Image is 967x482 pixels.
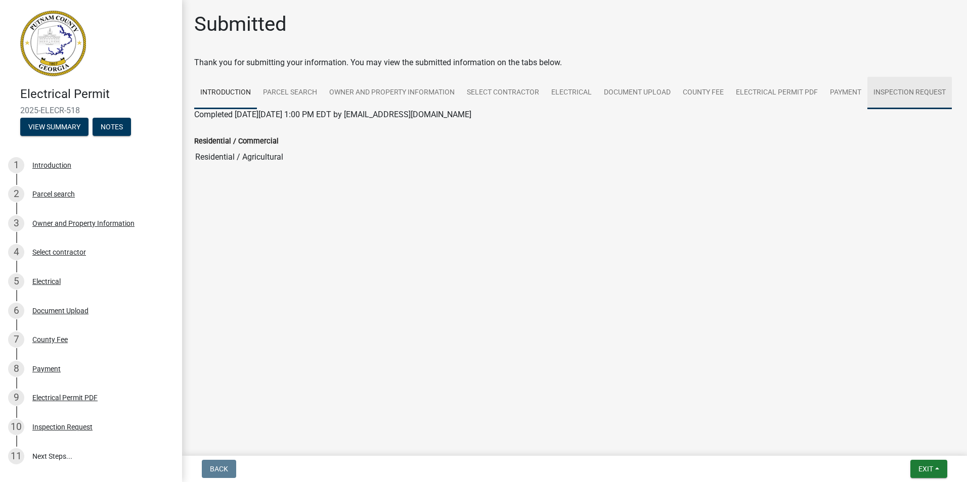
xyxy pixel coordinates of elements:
h1: Submitted [194,12,287,36]
span: Exit [918,465,933,473]
div: 10 [8,419,24,435]
div: Thank you for submitting your information. You may view the submitted information on the tabs below. [194,57,955,69]
a: Electrical [545,77,598,109]
a: Document Upload [598,77,677,109]
button: Back [202,460,236,478]
a: Owner and Property Information [323,77,461,109]
div: 8 [8,361,24,377]
button: Notes [93,118,131,136]
div: Introduction [32,162,71,169]
a: Select contractor [461,77,545,109]
span: Back [210,465,228,473]
div: 6 [8,303,24,319]
div: Electrical [32,278,61,285]
div: 11 [8,448,24,464]
div: Parcel search [32,190,75,198]
wm-modal-confirm: Notes [93,123,131,131]
a: Introduction [194,77,257,109]
div: 4 [8,244,24,260]
div: Owner and Property Information [32,220,135,227]
div: 1 [8,157,24,173]
div: 3 [8,215,24,231]
a: Parcel search [257,77,323,109]
a: Payment [824,77,867,109]
a: Inspection Request [867,77,952,109]
a: County Fee [677,77,730,109]
h4: Electrical Permit [20,87,174,102]
span: 2025-ELECR-518 [20,106,162,115]
label: Residential / Commercial [194,138,279,145]
div: County Fee [32,336,68,343]
div: Select contractor [32,249,86,256]
button: Exit [910,460,947,478]
button: View Summary [20,118,89,136]
div: Document Upload [32,307,89,314]
div: 7 [8,331,24,348]
span: Completed [DATE][DATE] 1:00 PM EDT by [EMAIL_ADDRESS][DOMAIN_NAME] [194,110,471,119]
div: Inspection Request [32,423,93,430]
div: Electrical Permit PDF [32,394,98,401]
a: Electrical Permit PDF [730,77,824,109]
div: 9 [8,390,24,406]
img: Putnam County, Georgia [20,11,86,76]
div: 5 [8,273,24,290]
div: 2 [8,186,24,202]
wm-modal-confirm: Summary [20,123,89,131]
div: Payment [32,365,61,372]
